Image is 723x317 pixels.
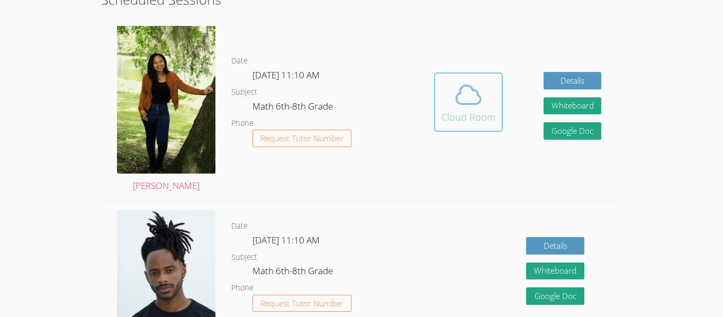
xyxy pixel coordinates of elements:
button: Cloud Room [434,73,503,132]
img: avatar.png [117,26,215,174]
a: Google Doc [544,122,602,140]
a: Details [544,72,602,89]
a: Google Doc [526,287,584,305]
button: Whiteboard [544,97,602,115]
dt: Phone [231,282,254,295]
dt: Subject [231,251,257,264]
dd: Math 6th-8th Grade [252,264,335,282]
dt: Date [231,55,248,68]
dt: Subject [231,86,257,99]
button: Request Tutor Number [252,130,351,147]
span: [DATE] 11:10 AM [252,234,320,246]
a: Details [526,237,584,255]
span: Request Tutor Number [260,300,344,307]
button: Whiteboard [526,262,584,280]
dd: Math 6th-8th Grade [252,99,335,117]
span: [DATE] 11:10 AM [252,69,320,81]
dt: Date [231,220,248,233]
dt: Phone [231,117,254,130]
button: Request Tutor Number [252,295,351,312]
a: [PERSON_NAME] [117,26,215,194]
span: Request Tutor Number [260,134,344,142]
div: Cloud Room [441,110,495,124]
